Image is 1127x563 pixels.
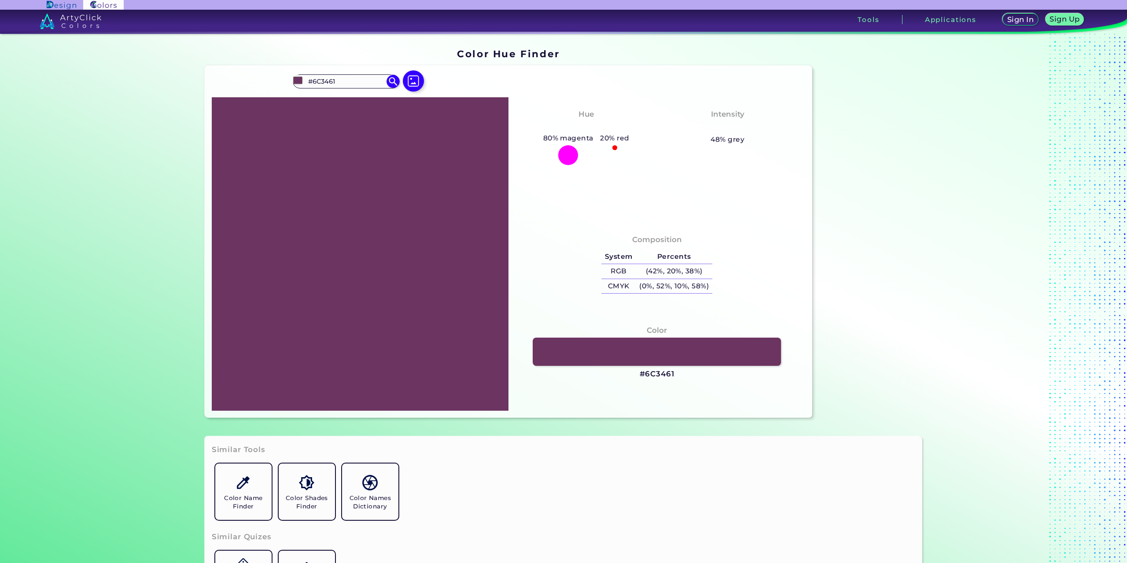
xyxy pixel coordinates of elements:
h3: #6C3461 [640,369,674,379]
h3: Medium [707,122,748,132]
img: icon search [387,75,400,88]
h5: CMYK [601,279,636,294]
h3: Applications [925,16,976,23]
h5: RGB [601,264,636,279]
h5: Sign In [1009,16,1032,23]
img: icon picture [403,70,424,92]
h5: Percents [636,250,712,264]
a: Sign Up [1047,14,1082,25]
h1: Color Hue Finder [457,47,560,60]
img: icon_color_name_finder.svg [236,475,251,490]
h5: (42%, 20%, 38%) [636,264,712,279]
h5: System [601,250,636,264]
h5: Color Shades Finder [282,494,331,511]
a: Color Shades Finder [275,460,339,523]
h3: Similar Quizes [212,532,272,542]
h5: 48% grey [711,134,744,145]
a: Color Names Dictionary [339,460,402,523]
h5: (0%, 52%, 10%, 58%) [636,279,712,294]
h4: Composition [632,233,682,246]
img: icon_color_names_dictionary.svg [362,475,378,490]
a: Sign In [1004,14,1037,25]
h4: Intensity [711,108,744,121]
h5: 20% red [597,132,633,144]
h3: Reddish Magenta [546,122,626,132]
img: ArtyClick Design logo [47,1,76,9]
input: type color.. [305,76,387,88]
h4: Color [647,324,667,337]
h5: 80% magenta [540,132,597,144]
h3: Similar Tools [212,445,265,455]
h5: Color Name Finder [219,494,268,511]
img: icon_color_shades.svg [299,475,314,490]
a: Color Name Finder [212,460,275,523]
h5: Color Names Dictionary [346,494,395,511]
h4: Hue [578,108,594,121]
h3: Tools [858,16,879,23]
h5: Sign Up [1051,16,1079,22]
img: logo_artyclick_colors_white.svg [40,13,102,29]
